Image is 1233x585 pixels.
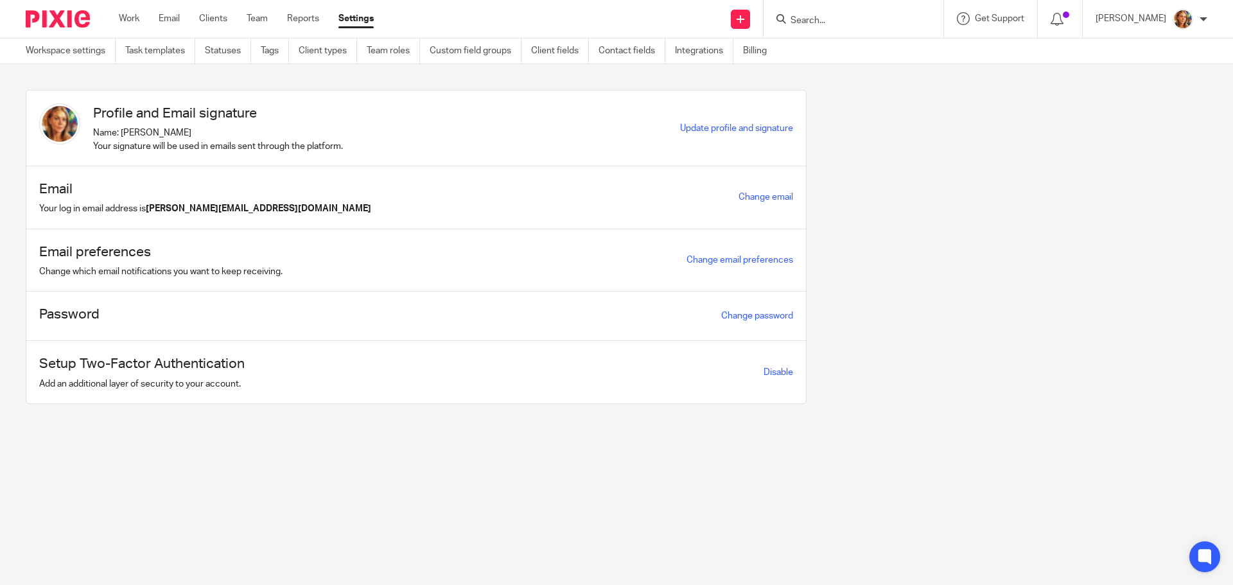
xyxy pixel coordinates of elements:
a: Team roles [367,39,420,64]
h1: Password [39,304,100,324]
a: Change password [721,311,793,320]
h1: Profile and Email signature [93,103,343,123]
a: Custom field groups [430,39,521,64]
p: Change which email notifications you want to keep receiving. [39,265,283,278]
a: Tags [261,39,289,64]
img: Avatar.png [39,103,80,144]
a: Settings [338,12,374,25]
img: Avatar.png [1173,9,1193,30]
a: Change email preferences [686,256,793,265]
a: Disable [764,368,793,377]
a: Workspace settings [26,39,116,64]
input: Search [789,15,905,27]
a: Client types [299,39,357,64]
a: Email [159,12,180,25]
a: Update profile and signature [680,124,793,133]
b: [PERSON_NAME][EMAIL_ADDRESS][DOMAIN_NAME] [146,204,371,213]
a: Task templates [125,39,195,64]
h1: Email preferences [39,242,283,262]
p: Add an additional layer of security to your account. [39,378,245,390]
a: Integrations [675,39,733,64]
a: Client fields [531,39,589,64]
a: Statuses [205,39,251,64]
a: Clients [199,12,227,25]
a: Work [119,12,139,25]
p: [PERSON_NAME] [1096,12,1166,25]
p: Your log in email address is [39,202,371,215]
h1: Setup Two-Factor Authentication [39,354,245,374]
a: Reports [287,12,319,25]
a: Team [247,12,268,25]
p: Name: [PERSON_NAME] Your signature will be used in emails sent through the platform. [93,127,343,153]
a: Change email [739,193,793,202]
h1: Email [39,179,371,199]
span: Get Support [975,14,1024,23]
a: Billing [743,39,776,64]
img: Pixie [26,10,90,28]
a: Contact fields [599,39,665,64]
